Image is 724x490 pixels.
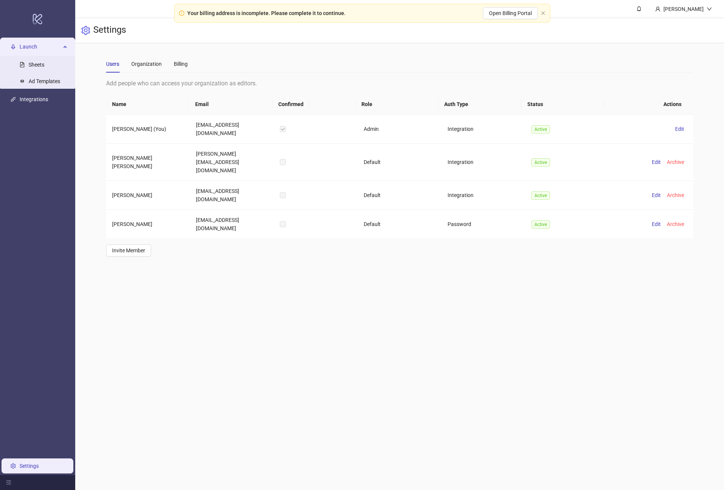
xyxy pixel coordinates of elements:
a: Ad Templates [29,78,60,84]
td: [PERSON_NAME] [106,181,190,210]
th: Name [106,94,189,115]
span: close [541,11,545,15]
th: Auth Type [438,94,521,115]
td: Admin [358,115,442,144]
span: Archive [667,221,684,227]
a: Integrations [20,96,48,102]
span: Active [531,220,550,229]
td: Password [442,210,525,238]
td: [PERSON_NAME] [106,210,190,238]
td: Integration [442,144,525,181]
span: Active [531,125,550,133]
span: Edit [652,159,661,165]
button: Open Billing Portal [483,7,538,19]
div: Users [106,60,119,68]
span: Active [531,158,550,167]
button: Archive [664,158,687,167]
span: Archive [667,192,684,198]
span: Open Billing Portal [489,10,532,16]
button: Edit [672,124,687,133]
span: down [707,6,712,12]
div: Organization [131,60,162,68]
td: Default [358,144,442,181]
th: Status [521,94,604,115]
span: Edit [652,192,661,198]
button: Archive [664,191,687,200]
span: Archive [667,159,684,165]
button: Edit [649,191,664,200]
td: Default [358,181,442,210]
span: Active [531,191,550,200]
span: Edit [675,126,684,132]
a: Sheets [29,62,44,68]
th: Confirmed [272,94,355,115]
td: [PERSON_NAME][EMAIL_ADDRESS][DOMAIN_NAME] [190,144,274,181]
div: Billing [174,60,188,68]
div: [PERSON_NAME] [660,5,707,13]
th: Role [355,94,439,115]
span: user [655,6,660,12]
td: Integration [442,181,525,210]
span: exclamation-circle [179,11,184,16]
a: Settings [20,463,39,469]
td: [EMAIL_ADDRESS][DOMAIN_NAME] [190,115,274,144]
span: Edit [652,221,661,227]
td: [EMAIL_ADDRESS][DOMAIN_NAME] [190,181,274,210]
td: [EMAIL_ADDRESS][DOMAIN_NAME] [190,210,274,238]
span: setting [81,26,90,35]
span: Launch [20,39,61,54]
span: menu-fold [6,480,11,485]
td: [PERSON_NAME] (You) [106,115,190,144]
button: Archive [664,220,687,229]
th: Email [189,94,272,115]
td: Integration [442,115,525,144]
td: [PERSON_NAME] [PERSON_NAME] [106,144,190,181]
span: bell [636,6,642,11]
button: close [541,11,545,16]
div: Your billing address is incomplete. Please complete it to continue. [187,9,346,17]
button: Edit [649,158,664,167]
h3: Settings [93,24,126,37]
span: rocket [11,44,16,49]
span: Invite Member [112,247,145,253]
div: Add people who can access your organization as editors. [106,79,693,88]
button: Invite Member [106,244,151,256]
th: Actions [604,94,688,115]
td: Default [358,210,442,238]
button: Edit [649,220,664,229]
